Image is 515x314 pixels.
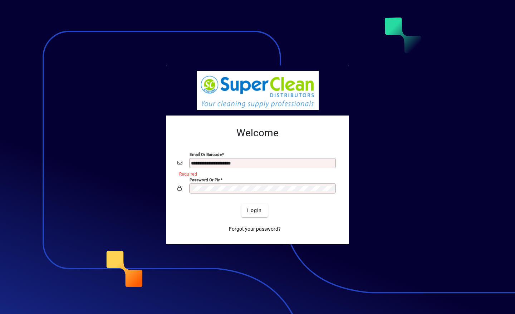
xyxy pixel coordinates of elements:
[226,223,284,236] a: Forgot your password?
[247,207,262,214] span: Login
[190,177,220,182] mat-label: Password or Pin
[179,170,332,177] mat-error: Required
[241,204,268,217] button: Login
[177,127,338,139] h2: Welcome
[190,152,222,157] mat-label: Email or Barcode
[229,225,281,233] span: Forgot your password?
